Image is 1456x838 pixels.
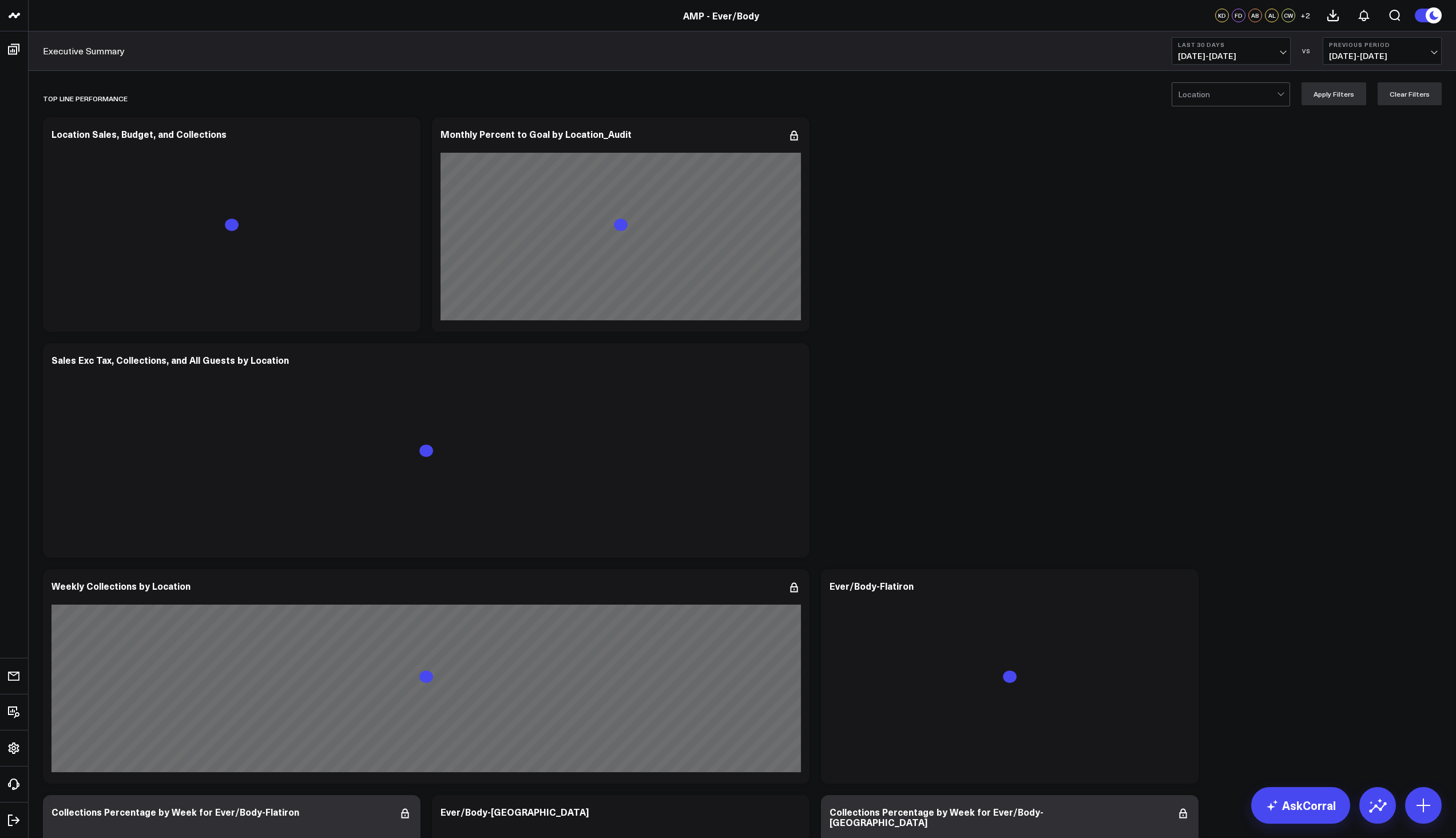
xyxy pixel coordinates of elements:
[1232,9,1245,22] div: FD
[1329,41,1435,48] b: Previous Period
[51,354,289,366] div: Sales Exc Tax, Collections, and All Guests by Location
[441,128,632,140] div: Monthly Percent to Goal by Location_Audit
[830,579,914,592] div: Ever/Body-Flatiron
[1251,787,1350,824] a: AskCorral
[1323,37,1442,65] button: Previous Period[DATE]-[DATE]
[51,579,191,592] div: Weekly Collections by Location
[830,805,1044,828] div: Collections Percentage by Week for Ever/Body-[GEOGRAPHIC_DATA]
[1178,51,1284,61] span: [DATE] - [DATE]
[1300,11,1310,19] span: + 2
[43,85,128,112] div: Top line Performance
[1298,9,1312,22] button: +2
[1172,37,1291,65] button: Last 30 Days[DATE]-[DATE]
[1178,41,1284,48] b: Last 30 Days
[441,805,589,818] div: Ever/Body-[GEOGRAPHIC_DATA]
[1296,47,1317,54] div: VS
[1329,51,1435,61] span: [DATE] - [DATE]
[1302,82,1366,105] button: Apply Filters
[683,9,759,22] a: AMP - Ever/Body
[1282,9,1295,22] div: CW
[1215,9,1229,22] div: KD
[51,128,227,140] div: Location Sales, Budget, and Collections
[1248,9,1262,22] div: AB
[51,805,299,818] div: Collections Percentage by Week for Ever/Body-Flatiron
[1378,82,1442,105] button: Clear Filters
[1265,9,1279,22] div: AL
[43,45,125,57] a: Executive Summary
